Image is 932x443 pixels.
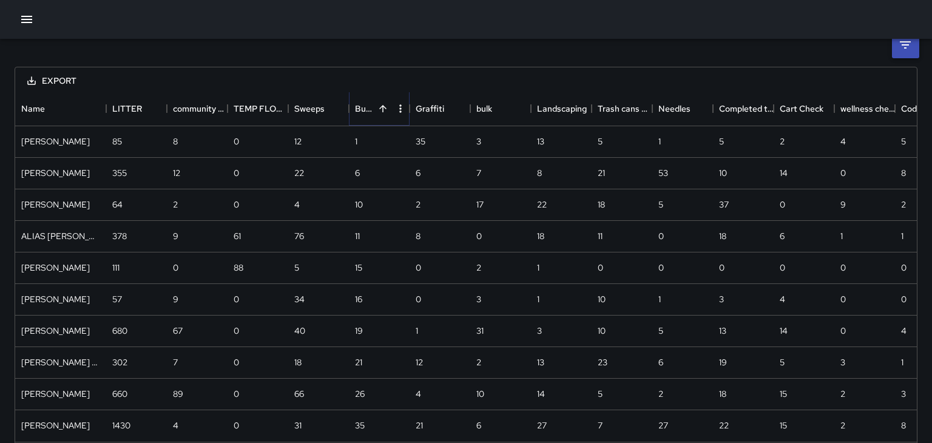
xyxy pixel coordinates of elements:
div: 16 [355,293,362,305]
div: 14 [537,388,545,400]
div: 10 [719,167,727,179]
div: 13 [537,135,544,147]
div: 1 [840,230,843,242]
div: 21 [355,356,362,368]
div: 57 [112,293,122,305]
div: 0 [234,325,239,337]
div: 0 [719,262,724,274]
div: 2 [901,198,906,211]
div: 4 [173,419,178,431]
div: 21 [416,419,423,431]
div: 0 [598,262,603,274]
div: 31 [294,419,302,431]
div: Completed trash bags [719,92,774,126]
div: 6 [355,167,360,179]
div: 3 [840,356,845,368]
div: Name [21,92,45,126]
div: 2 [840,419,845,431]
div: 9 [173,230,178,242]
div: 302 [112,356,127,368]
div: 0 [234,388,239,400]
div: 18 [719,230,726,242]
div: wellness check [834,92,895,126]
div: 88 [234,262,243,274]
div: 1430 [112,419,130,431]
div: 13 [719,325,726,337]
div: 18 [294,356,302,368]
div: 0 [234,198,239,211]
div: 22 [537,198,547,211]
div: 1 [416,325,418,337]
div: 27 [537,419,547,431]
button: Menu [391,100,410,118]
div: 3 [476,135,481,147]
div: 53 [658,167,668,179]
div: 3 [537,325,542,337]
div: 21 [598,167,605,179]
div: 0 [234,293,239,305]
div: 7 [598,419,603,431]
div: 10 [355,198,363,211]
div: 35 [416,135,425,147]
div: 15 [780,419,787,431]
div: 8 [901,167,906,179]
div: Completed trash bags [713,92,774,126]
div: Landscaping [531,92,592,126]
div: 12 [173,167,180,179]
div: 0 [234,356,239,368]
div: 61 [234,230,241,242]
div: Sweeps [294,92,325,126]
div: 13 [537,356,544,368]
div: 34 [294,293,305,305]
div: ALIAS SIEGLER [21,230,100,242]
button: Sort [374,100,391,117]
div: 18 [598,198,605,211]
div: 0 [901,293,907,305]
div: 5 [658,325,663,337]
div: 0 [234,419,239,431]
button: Export [18,70,86,92]
div: Trash cans wipe downs [592,92,652,126]
div: 5 [294,262,299,274]
div: 2 [416,198,420,211]
div: 4 [901,325,907,337]
div: 1 [537,262,539,274]
div: 4 [294,198,300,211]
div: Cart Check [774,92,834,126]
div: 89 [173,388,183,400]
div: 4 [780,293,785,305]
div: TEMP FLOWER BASKET WATERING FIX ASSET [234,92,288,126]
div: 1 [355,135,357,147]
div: 6 [476,419,481,431]
div: 2 [173,198,178,211]
div: 2 [476,356,481,368]
div: 10 [598,325,606,337]
div: 0 [658,230,664,242]
div: 37 [719,198,729,211]
div: 0 [234,135,239,147]
div: ANGUS LOCKLEAR [21,388,90,400]
div: 64 [112,198,123,211]
div: ALFRED ROBINSON [21,293,90,305]
div: 9 [840,198,846,211]
div: 11 [355,230,360,242]
div: 1 [537,293,539,305]
div: 1 [901,230,903,242]
div: Graffiti [410,92,470,126]
div: 111 [112,262,120,274]
div: 6 [416,167,420,179]
div: Trash cans wipe downs [598,92,652,126]
div: LITTER [112,92,142,126]
div: Needles [658,92,691,126]
div: 15 [780,388,787,400]
div: 355 [112,167,127,179]
div: TEMP FLOWER BASKET WATERING FIX ASSET [228,92,288,126]
div: 1 [658,293,661,305]
div: 1 [901,356,903,368]
div: 0 [840,167,846,179]
div: 18 [537,230,544,242]
div: 4 [840,135,846,147]
div: 3 [719,293,724,305]
div: 5 [598,135,603,147]
div: wellness check [840,92,895,126]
